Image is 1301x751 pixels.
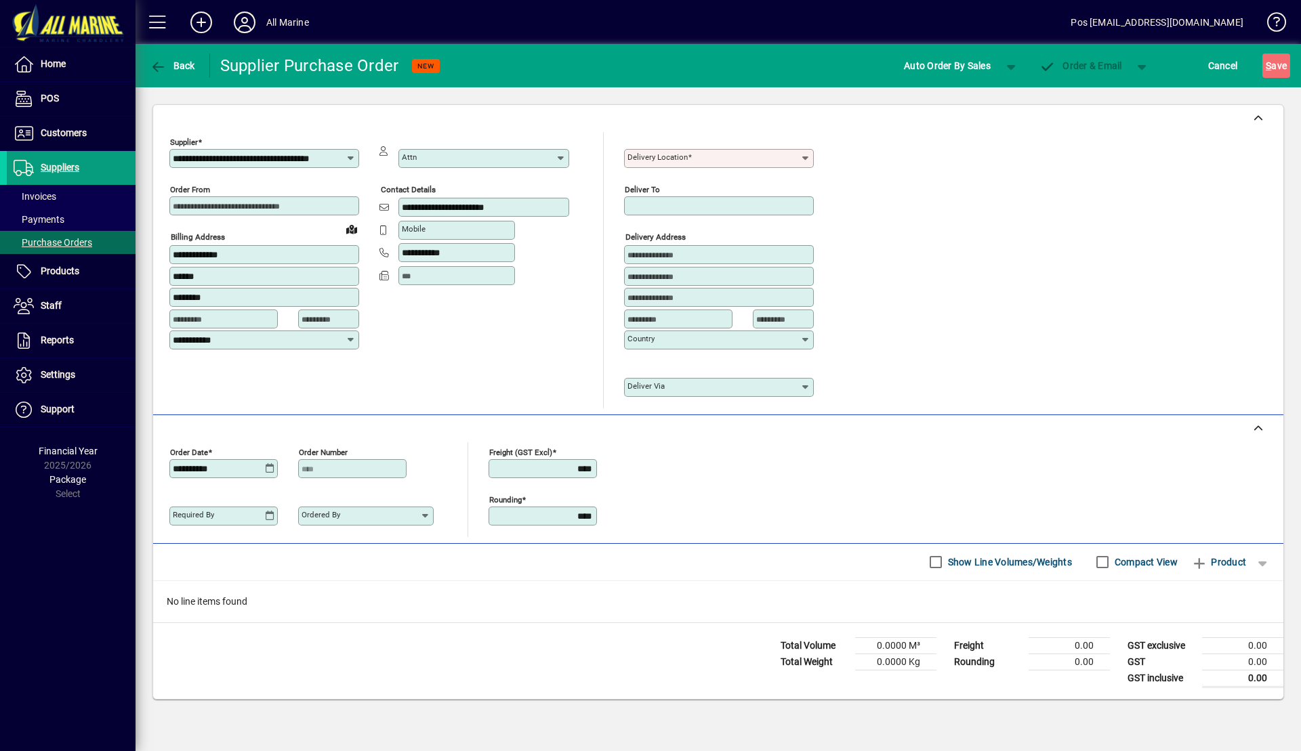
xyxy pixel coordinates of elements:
span: Suppliers [41,162,79,173]
app-page-header-button: Back [136,53,210,78]
span: Cancel [1208,55,1238,77]
td: Freight [947,637,1029,653]
div: All Marine [266,12,309,33]
button: Product [1184,550,1253,574]
a: Staff [7,289,136,323]
a: Knowledge Base [1257,3,1284,47]
td: 0.00 [1202,637,1283,653]
mat-label: Rounding [489,494,522,504]
span: Reports [41,335,74,345]
button: Profile [223,10,266,35]
span: Purchase Orders [14,237,92,248]
span: Payments [14,214,64,225]
mat-label: Attn [402,152,417,162]
span: POS [41,93,59,104]
td: Total Weight [774,653,855,670]
mat-label: Order number [299,447,348,456]
mat-label: Order from [170,185,210,194]
span: Customers [41,127,87,138]
a: Support [7,393,136,427]
a: Products [7,255,136,288]
button: Order & Email [1033,53,1129,78]
a: Customers [7,116,136,150]
td: 0.0000 Kg [855,653,936,670]
td: 0.00 [1029,637,1110,653]
span: Auto Order By Sales [904,55,991,77]
span: Package [49,474,86,485]
span: Products [41,265,79,276]
span: Support [41,404,75,414]
mat-label: Mobile [402,224,426,234]
span: Back [150,60,195,71]
mat-label: Freight (GST excl) [489,447,552,456]
span: Staff [41,300,62,311]
span: Financial Year [39,446,98,456]
span: Settings [41,369,75,380]
td: GST [1121,653,1202,670]
a: View on map [341,218,363,240]
span: Product [1191,551,1246,573]
td: Rounding [947,653,1029,670]
td: Total Volume [774,637,855,653]
mat-label: Required by [173,510,214,519]
a: POS [7,82,136,116]
span: Order & Email [1039,60,1122,71]
mat-label: Supplier [170,137,198,147]
span: NEW [417,62,434,70]
td: GST exclusive [1121,637,1202,653]
td: 0.0000 M³ [855,637,936,653]
a: Reports [7,324,136,358]
mat-label: Order date [170,447,208,456]
button: Save [1262,53,1290,78]
label: Show Line Volumes/Weights [945,555,1072,569]
span: Home [41,58,66,69]
td: 0.00 [1202,670,1283,687]
button: Add [180,10,223,35]
a: Home [7,47,136,81]
div: Pos [EMAIL_ADDRESS][DOMAIN_NAME] [1071,12,1243,33]
span: S [1266,60,1271,71]
button: Cancel [1205,53,1241,78]
a: Settings [7,358,136,392]
span: Invoices [14,191,56,202]
a: Payments [7,208,136,231]
td: GST inclusive [1121,670,1202,687]
mat-label: Ordered by [302,510,340,519]
mat-label: Deliver via [627,381,665,391]
label: Compact View [1112,555,1178,569]
button: Back [146,53,199,78]
a: Invoices [7,185,136,208]
div: No line items found [153,581,1283,622]
td: 0.00 [1202,653,1283,670]
a: Purchase Orders [7,231,136,254]
button: Auto Order By Sales [897,53,997,78]
mat-label: Deliver To [625,185,660,194]
span: ave [1266,55,1287,77]
mat-label: Delivery Location [627,152,688,162]
div: Supplier Purchase Order [220,55,399,77]
td: 0.00 [1029,653,1110,670]
mat-label: Country [627,334,655,343]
